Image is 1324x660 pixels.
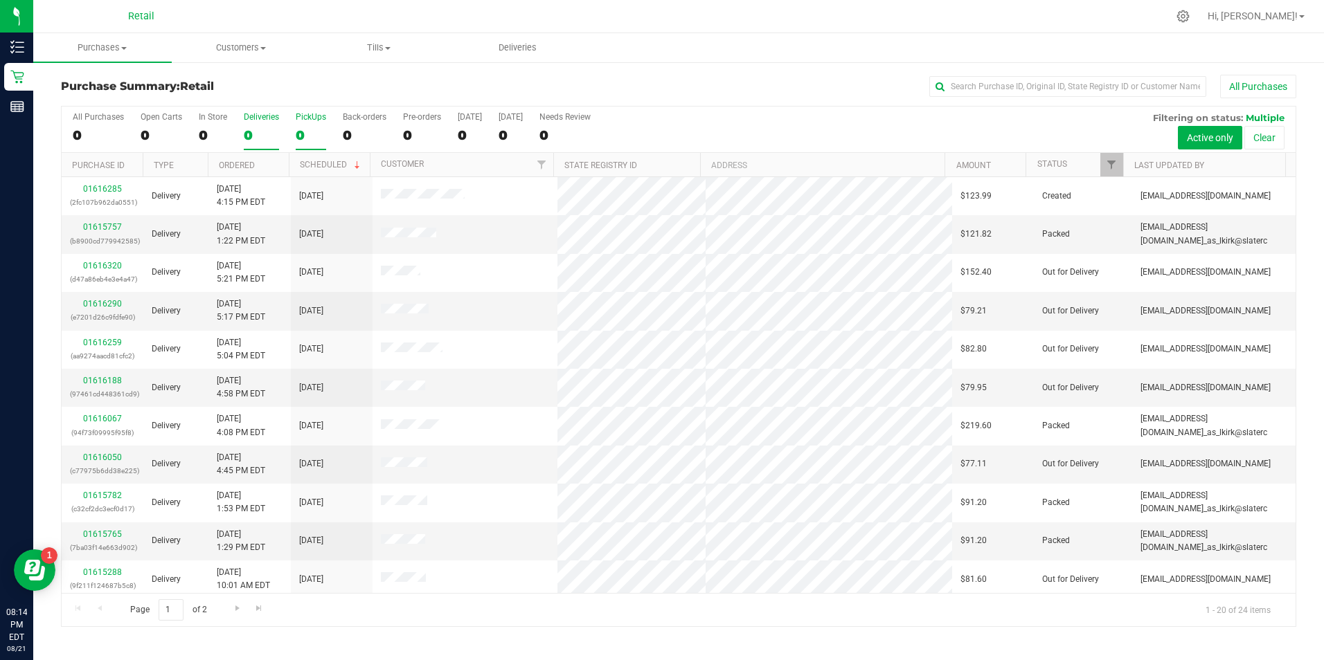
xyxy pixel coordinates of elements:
span: Out for Delivery [1042,342,1099,356]
span: [DATE] [299,381,323,394]
div: 0 [199,127,227,143]
a: State Registry ID [564,161,637,170]
a: Deliveries [448,33,587,62]
span: [EMAIL_ADDRESS][DOMAIN_NAME]_as_lkirk@slaterc [1140,412,1287,439]
p: (b8900cd779942585) [70,235,135,248]
div: 0 [458,127,482,143]
span: $219.60 [960,419,992,432]
span: [EMAIL_ADDRESS][DOMAIN_NAME] [1140,381,1271,394]
span: [DATE] [299,419,323,432]
a: 01615765 [83,529,122,539]
span: $82.80 [960,342,987,356]
div: Open Carts [141,112,182,122]
div: 0 [499,127,523,143]
span: [DATE] [299,573,323,586]
p: (c32cf2dc3ecf0d17) [70,502,135,515]
span: 1 - 20 of 24 items [1195,599,1282,620]
span: Retail [180,80,214,93]
div: Needs Review [539,112,591,122]
a: 01616188 [83,376,122,385]
div: [DATE] [458,112,482,122]
a: Last Updated By [1134,161,1204,170]
div: In Store [199,112,227,122]
span: [EMAIL_ADDRESS][DOMAIN_NAME]_as_lkirk@slaterc [1140,489,1287,515]
span: [DATE] 1:53 PM EDT [217,489,265,515]
a: Customer [381,159,424,169]
div: PickUps [296,112,326,122]
span: [DATE] 10:01 AM EDT [217,566,270,592]
a: 01615782 [83,491,122,500]
span: [EMAIL_ADDRESS][DOMAIN_NAME] [1140,266,1271,279]
a: 01616320 [83,261,122,271]
span: $123.99 [960,190,992,203]
span: Hi, [PERSON_NAME]! [1208,10,1298,21]
div: Pre-orders [403,112,441,122]
span: [DATE] 5:21 PM EDT [217,259,265,286]
a: 01615757 [83,222,122,232]
iframe: Resource center [14,549,55,591]
a: Go to the last page [249,599,269,618]
span: Deliveries [480,42,555,54]
span: $81.60 [960,573,987,586]
span: Delivery [152,228,181,241]
h3: Purchase Summary: [61,80,473,93]
span: [EMAIL_ADDRESS][DOMAIN_NAME] [1140,457,1271,470]
a: Customers [172,33,310,62]
span: Delivery [152,496,181,509]
p: 08:14 PM EDT [6,606,27,643]
span: Created [1042,190,1071,203]
span: [DATE] [299,342,323,356]
span: [EMAIL_ADDRESS][DOMAIN_NAME] [1140,342,1271,356]
inline-svg: Retail [10,70,24,84]
a: Type [154,161,174,170]
div: [DATE] [499,112,523,122]
span: $77.11 [960,457,987,470]
span: [DATE] [299,228,323,241]
span: [DATE] [299,190,323,203]
span: [DATE] 4:58 PM EDT [217,374,265,401]
span: Out for Delivery [1042,304,1099,318]
span: Out for Delivery [1042,457,1099,470]
p: 08/21 [6,643,27,654]
a: Tills [310,33,449,62]
span: [EMAIL_ADDRESS][DOMAIN_NAME]_as_lkirk@slaterc [1140,221,1287,247]
span: Delivery [152,419,181,432]
span: Purchases [33,42,172,54]
button: All Purchases [1220,75,1296,98]
p: (2fc107b962da0551) [70,196,135,209]
button: Clear [1244,126,1285,149]
p: (e7201d26c9fdfe90) [70,311,135,324]
p: (d47a86eb4e3e4a47) [70,273,135,286]
div: 0 [343,127,386,143]
span: [EMAIL_ADDRESS][DOMAIN_NAME] [1140,190,1271,203]
iframe: Resource center unread badge [41,547,57,564]
span: [EMAIL_ADDRESS][DOMAIN_NAME] [1140,573,1271,586]
inline-svg: Reports [10,100,24,113]
a: 01616259 [83,338,122,347]
div: 0 [73,127,124,143]
span: [EMAIL_ADDRESS][DOMAIN_NAME]_as_lkirk@slaterc [1140,528,1287,554]
a: Go to the next page [227,599,247,618]
div: 0 [539,127,591,143]
span: Tills [311,42,448,54]
span: $152.40 [960,266,992,279]
span: Multiple [1246,112,1285,123]
span: $79.21 [960,304,987,318]
div: 0 [141,127,182,143]
input: 1 [159,599,184,621]
th: Address [700,153,945,177]
div: Back-orders [343,112,386,122]
span: [DATE] [299,304,323,318]
p: (aa9274aacd81cfc2) [70,349,135,363]
p: (c77975b6dd38e225) [70,464,135,477]
span: Out for Delivery [1042,381,1099,394]
p: (94f73f09995f95f8) [70,426,135,439]
span: Packed [1042,496,1070,509]
span: [EMAIL_ADDRESS][DOMAIN_NAME] [1140,304,1271,318]
span: Customers [172,42,310,54]
span: [DATE] [299,266,323,279]
p: (7ba03f14e663d902) [70,541,135,554]
inline-svg: Inventory [10,40,24,54]
span: [DATE] [299,534,323,547]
